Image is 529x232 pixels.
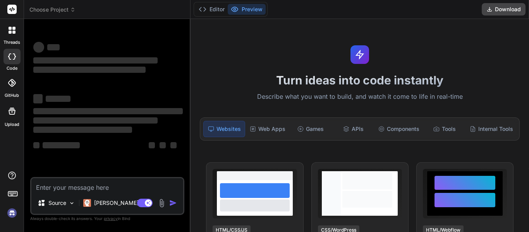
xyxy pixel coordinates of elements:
[375,121,423,137] div: Components
[48,199,66,207] p: Source
[467,121,516,137] div: Internal Tools
[482,3,526,15] button: Download
[47,44,60,50] span: ‌
[69,200,75,206] img: Pick Models
[33,57,158,64] span: ‌
[157,199,166,208] img: attachment
[33,94,43,103] span: ‌
[83,199,91,207] img: Claude 4 Sonnet
[149,142,155,148] span: ‌
[33,142,40,148] span: ‌
[104,216,118,221] span: privacy
[30,215,184,222] p: Always double-check its answers. Your in Bind
[195,92,524,102] p: Describe what you want to build, and watch it come to life in real-time
[7,65,17,72] label: code
[333,121,374,137] div: APIs
[160,142,166,148] span: ‌
[3,39,20,46] label: threads
[5,206,19,220] img: signin
[94,199,152,207] p: [PERSON_NAME] 4 S..
[196,4,228,15] button: Editor
[43,142,80,148] span: ‌
[424,121,465,137] div: Tools
[170,142,177,148] span: ‌
[29,6,76,14] span: Choose Project
[203,121,245,137] div: Websites
[5,92,19,99] label: GitHub
[247,121,289,137] div: Web Apps
[5,121,19,128] label: Upload
[33,67,146,73] span: ‌
[46,96,70,102] span: ‌
[290,121,331,137] div: Games
[195,73,524,87] h1: Turn ideas into code instantly
[33,117,158,124] span: ‌
[228,4,266,15] button: Preview
[33,127,132,133] span: ‌
[33,42,44,53] span: ‌
[169,199,177,207] img: icon
[33,108,183,114] span: ‌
